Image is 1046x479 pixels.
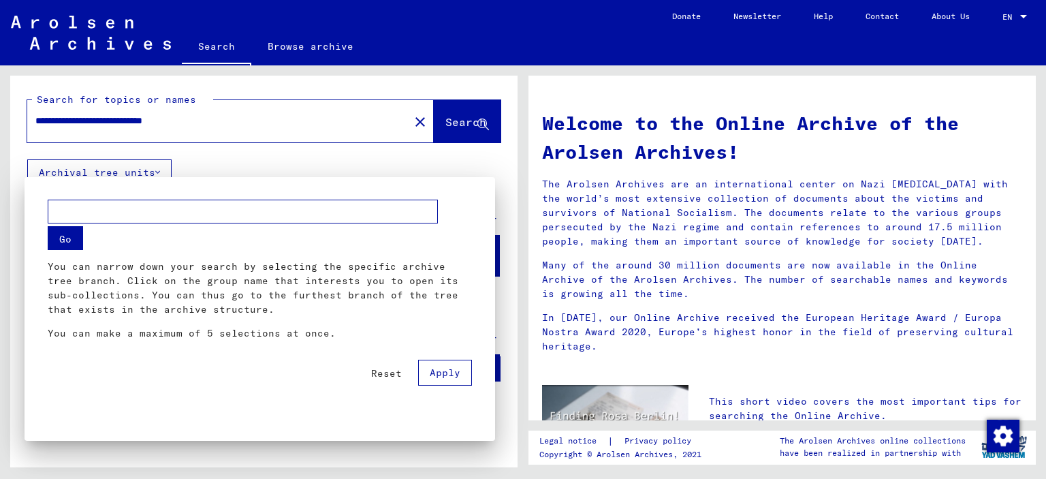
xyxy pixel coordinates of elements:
[360,360,413,385] button: Reset
[371,367,402,379] span: Reset
[48,226,83,249] button: Go
[48,326,472,340] p: You can make a maximum of 5 selections at once.
[48,259,472,316] p: You can narrow down your search by selecting the specific archive tree branch. Click on the group...
[418,359,472,385] button: Apply
[430,366,460,378] span: Apply
[987,420,1019,452] img: Change consent
[986,419,1019,452] div: Change consent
